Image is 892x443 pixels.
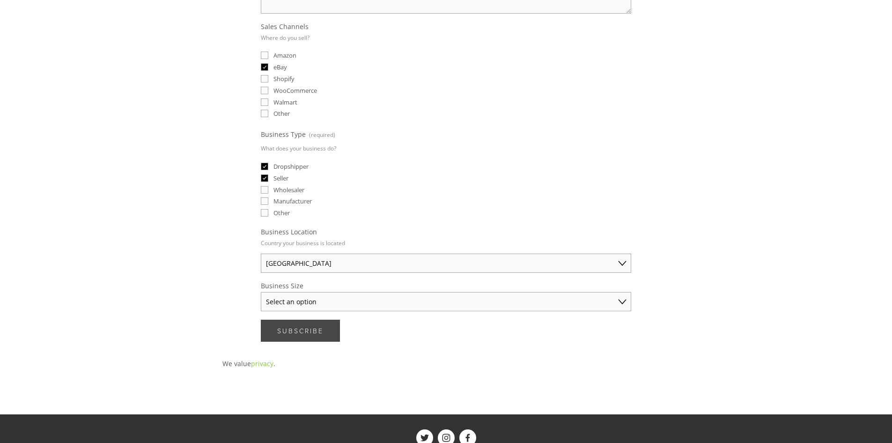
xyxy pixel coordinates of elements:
input: Manufacturer [261,197,268,205]
span: Amazon [273,51,296,60]
input: Shopify [261,75,268,83]
span: Subscribe [277,326,324,335]
span: eBay [273,63,287,71]
input: Seller [261,174,268,182]
p: We value . [222,358,670,369]
input: Wholesaler [261,186,268,194]
select: Business Size [261,292,631,311]
p: Country your business is located [261,236,345,250]
a: privacy [251,359,273,368]
p: What does your business do? [261,142,336,155]
input: WooCommerce [261,87,268,94]
span: Business Location [261,227,317,236]
p: Where do you sell? [261,31,310,45]
input: Dropshipper [261,163,268,170]
span: (required) [309,128,335,142]
span: Shopify [273,75,295,83]
span: Business Type [261,130,306,139]
span: Dropshipper [273,162,309,171]
span: Manufacturer [273,197,312,205]
span: Sales Channels [261,22,309,31]
span: Other [273,109,290,118]
input: eBay [261,63,268,71]
input: Walmart [261,98,268,106]
span: Walmart [273,98,297,106]
span: WooCommerce [273,86,317,95]
span: Business Size [261,281,303,290]
span: Wholesaler [273,186,304,194]
span: Seller [273,174,288,182]
span: Other [273,209,290,217]
select: Business Location [261,254,631,273]
input: Other [261,110,268,117]
button: SubscribeSubscribe [261,320,340,342]
input: Amazon [261,52,268,59]
input: Other [261,209,268,217]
